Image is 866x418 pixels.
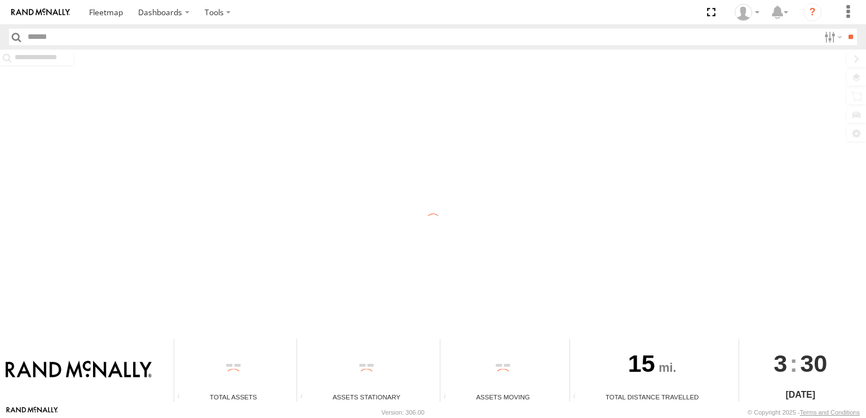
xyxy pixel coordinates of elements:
[748,409,860,416] div: © Copyright 2025 -
[820,29,844,45] label: Search Filter Options
[803,3,821,21] i: ?
[731,4,763,21] div: Valeo Dash
[11,8,70,16] img: rand-logo.svg
[382,409,425,416] div: Version: 306.00
[739,339,862,388] div: :
[800,339,827,388] span: 30
[174,393,191,402] div: Total number of Enabled Assets
[570,392,735,402] div: Total Distance Travelled
[570,393,587,402] div: Total distance travelled by all assets within specified date range and applied filters
[570,339,735,392] div: 15
[800,409,860,416] a: Terms and Conditions
[6,361,152,380] img: Rand McNally
[297,392,436,402] div: Assets Stationary
[739,388,862,402] div: [DATE]
[440,392,565,402] div: Assets Moving
[440,393,457,402] div: Total number of assets current in transit.
[297,393,314,402] div: Total number of assets current stationary.
[174,392,293,402] div: Total Assets
[6,407,58,418] a: Visit our Website
[774,339,787,388] span: 3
